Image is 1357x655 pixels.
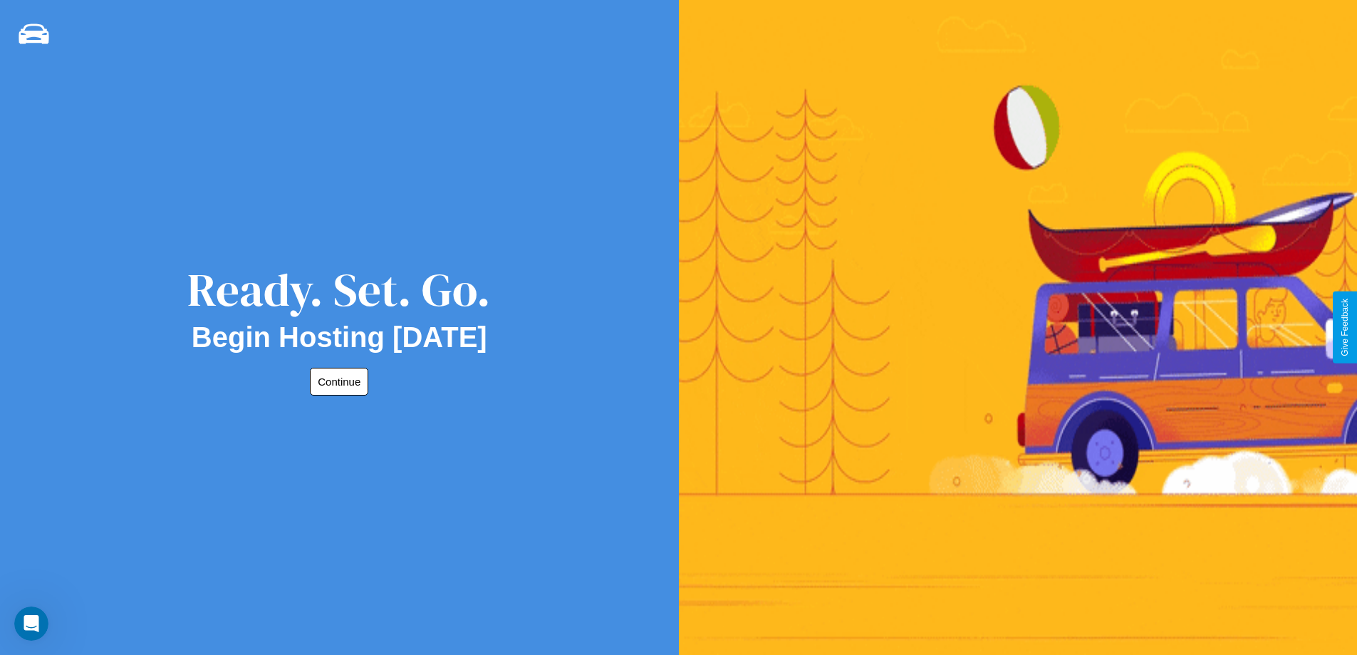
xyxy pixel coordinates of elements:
div: Give Feedback [1340,299,1350,356]
iframe: Intercom live chat [14,607,48,641]
button: Continue [310,368,368,396]
h2: Begin Hosting [DATE] [192,321,487,354]
div: Ready. Set. Go. [187,258,491,321]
